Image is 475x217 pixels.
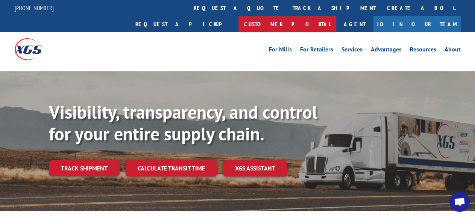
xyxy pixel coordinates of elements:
[269,47,292,55] a: For Mills
[300,47,333,55] a: For Retailers
[373,16,461,32] a: Join Our Team
[130,16,238,32] a: Request a pickup
[49,160,120,176] a: Track shipment
[410,47,436,55] a: Resources
[371,47,402,55] a: Advantages
[336,16,373,32] a: Agent
[15,4,54,12] a: [PHONE_NUMBER]
[341,47,363,55] a: Services
[449,191,470,212] a: Open chat
[223,160,287,176] a: XGS ASSISTANT
[49,100,317,145] b: Visibility, transparency, and control for your entire supply chain.
[238,16,336,32] a: Customer Portal
[126,160,217,176] a: Calculate transit time
[445,47,461,55] a: About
